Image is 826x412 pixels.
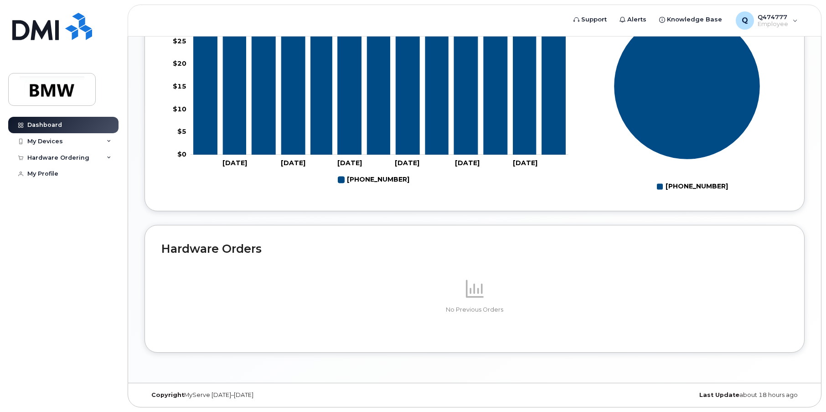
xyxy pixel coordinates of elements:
g: Legend [338,172,409,188]
span: Q [742,15,748,26]
tspan: $0 [177,150,186,158]
tspan: $10 [173,104,186,113]
div: about 18 hours ago [584,391,805,399]
span: Knowledge Base [667,15,722,24]
strong: Copyright [151,391,184,398]
g: 201-989-3152 [193,13,565,155]
tspan: [DATE] [337,159,362,167]
span: Employee [758,21,788,28]
a: Support [567,10,613,29]
tspan: [DATE] [513,159,537,167]
span: Q474777 [758,13,788,21]
div: MyServe [DATE]–[DATE] [145,391,365,399]
h2: Hardware Orders [161,242,788,256]
tspan: $20 [173,59,186,68]
g: 201-989-3152 [338,172,409,188]
a: Knowledge Base [653,10,728,29]
tspan: [DATE] [395,159,419,167]
tspan: [DATE] [222,159,247,167]
tspan: [DATE] [281,159,305,167]
tspan: $15 [173,82,186,90]
iframe: Messenger Launcher [786,372,819,405]
a: Alerts [613,10,653,29]
span: Support [581,15,607,24]
span: Alerts [627,15,646,24]
tspan: $5 [177,127,186,136]
g: Chart [614,13,760,194]
p: No Previous Orders [161,306,788,314]
tspan: [DATE] [455,159,480,167]
div: Q474777 [729,11,804,30]
g: Series [614,13,760,160]
tspan: $25 [173,37,186,45]
g: Legend [657,179,728,194]
strong: Last Update [699,391,739,398]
